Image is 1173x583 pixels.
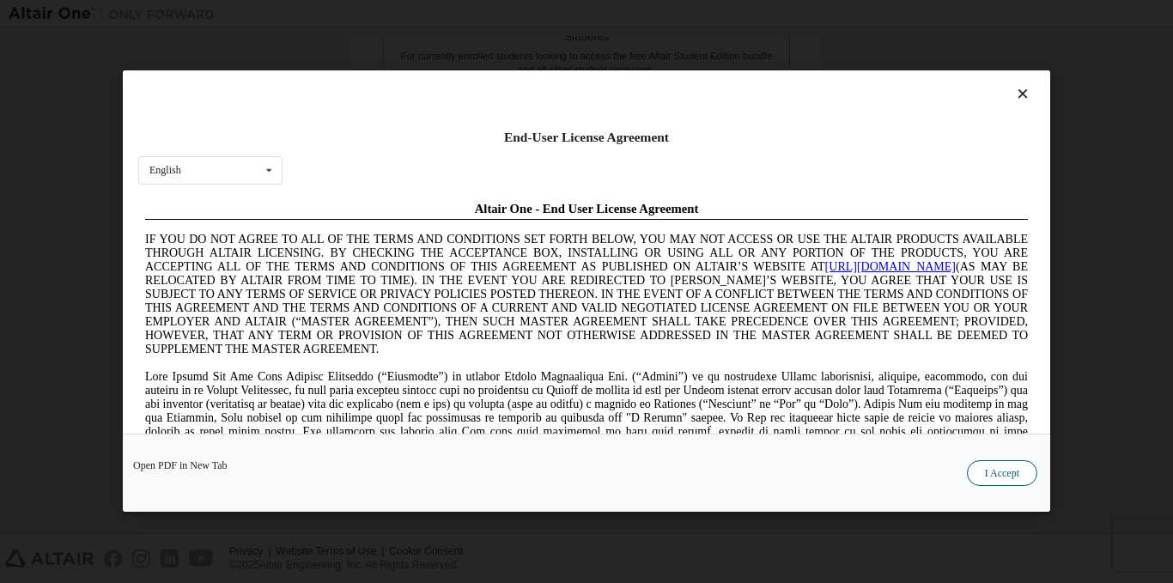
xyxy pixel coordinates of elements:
[133,461,228,471] a: Open PDF in New Tab
[7,38,890,161] span: IF YOU DO NOT AGREE TO ALL OF THE TERMS AND CONDITIONS SET FORTH BELOW, YOU MAY NOT ACCESS OR USE...
[337,7,561,21] span: Altair One - End User License Agreement
[687,65,817,78] a: [URL][DOMAIN_NAME]
[149,166,181,176] div: English
[138,129,1035,146] div: End-User License Agreement
[7,175,890,298] span: Lore Ipsumd Sit Ame Cons Adipisc Elitseddo (“Eiusmodte”) in utlabor Etdolo Magnaaliqua Eni. (“Adm...
[967,461,1037,487] button: I Accept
